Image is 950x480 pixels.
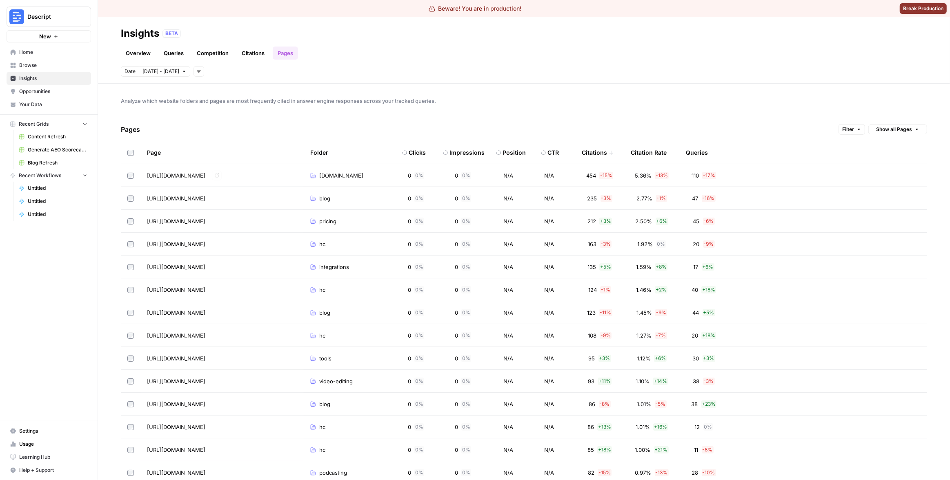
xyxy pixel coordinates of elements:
span: [URL][DOMAIN_NAME] [147,217,205,225]
span: Untitled [28,184,87,192]
span: + 3 % [599,218,612,225]
span: + 16 % [653,423,668,431]
div: Citation Rate [631,141,667,164]
span: + 18 % [701,286,716,293]
span: Date [125,68,136,75]
span: [URL][DOMAIN_NAME] [147,446,205,454]
a: Browse [7,59,91,72]
span: N/A [503,377,513,385]
a: Content Refresh [15,130,91,143]
span: 163 [588,240,596,248]
span: Generate AEO Scorecard (1) [28,146,87,153]
span: N/A [544,194,554,202]
span: tools [319,354,331,362]
span: integrations [319,263,349,271]
span: 0 % [414,286,424,293]
button: [DATE] - [DATE] [139,66,190,77]
span: 0 [408,423,411,431]
span: 40 [692,286,698,294]
span: Opportunities [19,88,87,95]
span: + 13 % [597,423,612,431]
span: 0 [455,263,458,271]
span: 93 [588,377,594,385]
div: Queries [686,141,708,164]
span: podcasting [319,469,347,477]
span: 0 % [461,378,471,385]
span: 0 % [461,195,471,202]
span: 0 [455,171,458,180]
span: 0 [408,354,411,362]
span: + 5 % [599,263,612,271]
span: 0 % [414,240,424,248]
span: 0 % [414,423,424,431]
span: 0 [455,194,458,202]
span: 0 [455,354,458,362]
span: N/A [503,194,513,202]
span: N/A [544,354,554,362]
span: - 9 % [600,332,612,339]
span: 0 % [461,309,471,316]
span: 0 [408,400,411,408]
a: Untitled [15,195,91,208]
a: Insights [7,72,91,85]
span: N/A [503,400,513,408]
span: N/A [544,446,554,454]
a: Pages [273,47,298,60]
button: Filter [839,124,865,135]
span: N/A [503,240,513,248]
a: Generate AEO Scorecard (1) [15,143,91,156]
span: 2.50% [636,217,652,225]
span: N/A [503,309,513,317]
span: - 1 % [656,195,667,202]
span: - 9 % [655,309,667,316]
span: 135 [587,263,596,271]
span: 28 [692,469,699,477]
span: - 13 % [655,172,669,179]
span: N/A [544,240,554,248]
span: 0 % [461,263,471,271]
span: - 15 % [598,469,612,476]
span: 0 % [461,446,471,453]
span: Filter [842,126,854,133]
span: N/A [503,217,513,225]
span: 1.27% [637,331,652,340]
span: 0 % [703,423,713,431]
span: Insights [19,75,87,82]
span: 38 [691,400,698,408]
div: Clicks [409,149,426,157]
span: - 8 % [599,400,611,408]
a: Learning Hub [7,451,91,464]
span: Recent Grids [19,120,49,128]
div: CTR [547,149,559,157]
span: 2.77% [637,194,653,202]
span: + 6 % [654,355,667,362]
span: Content Refresh [28,133,87,140]
span: - 17 % [702,172,716,179]
button: New [7,30,91,42]
span: 0 % [414,378,424,385]
span: Browse [19,62,87,69]
span: N/A [544,217,554,225]
span: 1.00% [635,446,651,454]
a: Untitled [15,182,91,195]
span: 0 % [414,309,424,316]
span: 0 [408,240,411,248]
span: 0 % [461,469,471,476]
span: 0 [408,217,411,225]
span: 45 [693,217,700,225]
span: hc [319,446,325,454]
span: + 21 % [654,446,669,453]
span: Break Production [903,5,943,12]
span: 0 [408,194,411,202]
span: [URL][DOMAIN_NAME] [147,194,205,202]
button: Workspace: Descript [7,7,91,27]
span: 0 % [414,172,424,179]
span: Usage [19,440,87,448]
div: Page [147,141,161,164]
span: 17 [694,263,699,271]
span: + 8 % [655,263,667,271]
button: Break Production [900,3,947,14]
span: N/A [544,400,554,408]
span: 0 [408,286,411,294]
span: 0 % [414,332,424,339]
